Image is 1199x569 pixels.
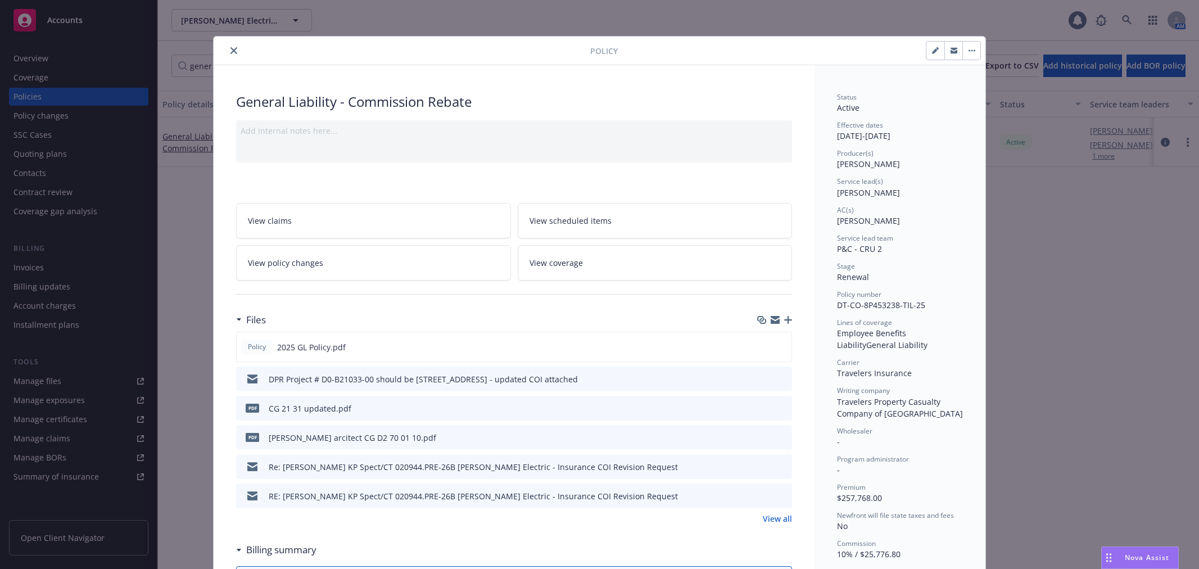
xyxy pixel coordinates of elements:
span: Newfront will file state taxes and fees [837,511,954,520]
span: Program administrator [837,454,909,464]
div: Re: [PERSON_NAME] KP Spect/CT 020944.PRE-26B [PERSON_NAME] Electric - Insurance COI Revision Request [269,461,678,473]
button: preview file [777,373,788,385]
span: Wholesaler [837,426,872,436]
span: Producer(s) [837,148,874,158]
a: View policy changes [236,245,511,281]
a: View scheduled items [518,203,793,238]
div: CG 21 31 updated.pdf [269,403,351,414]
button: download file [759,373,768,385]
span: General Liability [866,340,927,350]
button: preview file [777,490,788,502]
span: Effective dates [837,120,883,130]
span: [PERSON_NAME] [837,187,900,198]
span: [PERSON_NAME] [837,215,900,226]
button: preview file [777,403,788,414]
span: Active [837,102,859,113]
span: View policy changes [248,257,323,269]
a: View coverage [518,245,793,281]
span: Commission [837,539,876,548]
div: Billing summary [236,543,316,557]
span: Policy [246,342,268,352]
div: General Liability - Commission Rebate [236,92,792,111]
a: View claims [236,203,511,238]
div: RE: [PERSON_NAME] KP Spect/CT 020944.PRE-26B [PERSON_NAME] Electric - Insurance COI Revision Request [269,490,678,502]
div: Files [236,313,266,327]
button: download file [759,461,768,473]
span: Policy number [837,290,881,299]
button: close [227,44,241,57]
div: Add internal notes here... [241,125,788,137]
div: DPR Project # D0-B21033-00 should be [STREET_ADDRESS] - updated COI attached [269,373,578,385]
div: [PERSON_NAME] arcitect CG D2 70 01 10.pdf [269,432,436,444]
span: Premium [837,482,866,492]
span: Travelers Property Casualty Company of [GEOGRAPHIC_DATA] [837,396,963,419]
button: preview file [777,461,788,473]
span: View claims [248,215,292,227]
button: download file [759,490,768,502]
span: [PERSON_NAME] [837,159,900,169]
span: Nova Assist [1125,553,1169,562]
span: 10% / $25,776.80 [837,549,901,559]
button: preview file [777,341,787,353]
span: 2025 GL Policy.pdf [277,341,346,353]
span: P&C - CRU 2 [837,243,882,254]
span: pdf [246,433,259,441]
span: Service lead team [837,233,893,243]
button: preview file [777,432,788,444]
button: Nova Assist [1101,547,1179,569]
button: download file [759,341,768,353]
a: View all [763,513,792,525]
span: - [837,436,840,447]
span: View coverage [530,257,583,269]
h3: Files [246,313,266,327]
span: Renewal [837,272,869,282]
span: Travelers Insurance [837,368,912,378]
span: No [837,521,848,531]
span: DT-CO-8P453238-TIL-25 [837,300,925,310]
span: Employee Benefits Liability [837,328,908,350]
div: [DATE] - [DATE] [837,120,963,142]
span: Stage [837,261,855,271]
button: download file [759,403,768,414]
div: Drag to move [1102,547,1116,568]
button: download file [759,432,768,444]
span: Carrier [837,358,859,367]
span: - [837,464,840,475]
span: Policy [590,45,618,57]
span: Service lead(s) [837,177,883,186]
span: pdf [246,404,259,412]
span: $257,768.00 [837,493,882,503]
span: View scheduled items [530,215,612,227]
span: AC(s) [837,205,854,215]
h3: Billing summary [246,543,316,557]
span: Status [837,92,857,102]
span: Lines of coverage [837,318,892,327]
span: Writing company [837,386,890,395]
